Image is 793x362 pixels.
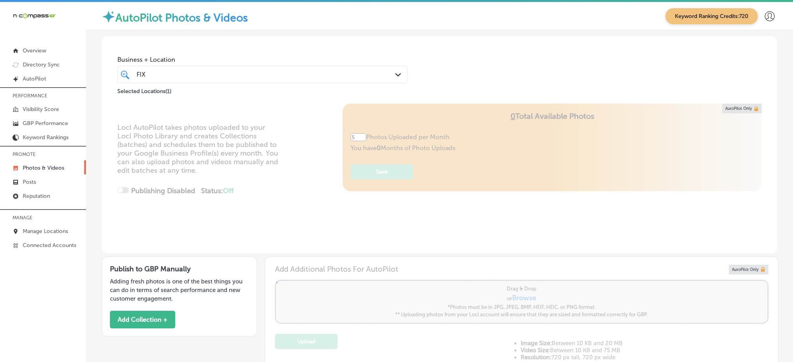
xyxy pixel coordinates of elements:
[23,75,46,82] p: AutoPilot
[110,277,249,303] p: Adding fresh photos is one of the best things you can do in terms of search performance and new c...
[665,8,758,24] span: Keyword Ranking Credits: 720
[110,311,175,328] button: Add Collection +
[23,134,68,141] p: Keyword Rankings
[23,47,46,54] p: Overview
[102,10,115,23] img: autopilot-icon
[117,56,407,63] span: Business + Location
[23,165,64,171] p: Photos & Videos
[117,85,171,95] p: Selected Locations ( 1 )
[115,11,248,24] label: AutoPilot Photos & Videos
[23,193,50,199] p: Reputation
[23,61,60,68] p: Directory Sync
[23,179,36,185] p: Posts
[23,228,68,235] p: Manage Locations
[23,120,68,127] p: GBP Performance
[13,12,56,20] img: 660ab0bf-5cc7-4cb8-ba1c-48b5ae0f18e60NCTV_CLogo_TV_Black_-500x88.png
[23,106,59,113] p: Visibility Score
[23,242,76,249] p: Connected Accounts
[110,265,249,273] h3: Publish to GBP Manually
